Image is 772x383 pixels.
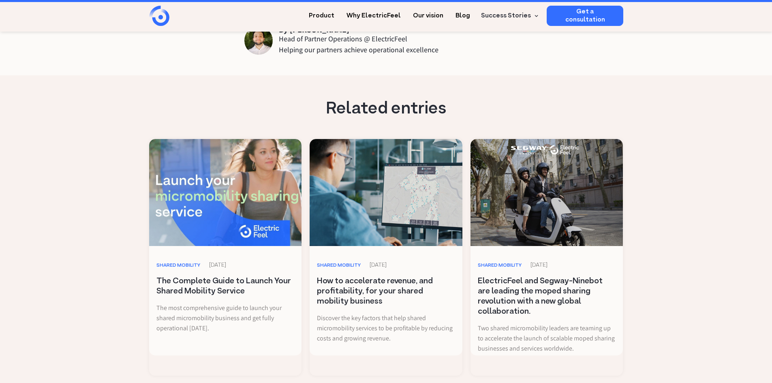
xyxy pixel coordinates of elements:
[317,313,455,343] p: Discover the key factors that help shared micromobility services to be profitable by reducing cos...
[476,6,541,26] div: Success Stories
[719,330,761,372] iframe: Chatbot
[279,33,504,44] div: Head of Partner Operations @ ElectricFeel
[478,276,616,317] h2: ElectricFeel and Segway-Ninebot are leading the moped sharing revolution with a new global collab...
[481,11,531,21] div: Success Stories
[156,262,200,269] a: Shared Mobility
[309,6,334,21] a: Product
[456,6,470,21] a: Blog
[156,276,295,333] a: The Complete Guide to Launch Your Shared Mobility ServiceThe most comprehensive guide to launch y...
[478,276,616,353] a: ElectricFeel and Segway-Ninebot are leading the moped sharing revolution with a new global collab...
[413,6,443,21] a: Our vision
[370,261,387,270] div: [DATE]
[220,100,552,119] h1: Related entries
[346,6,401,21] a: Why ElectricFeel
[317,276,455,343] a: How to accelerate revenue, and profitability, for your shared mobility businessDiscover the key f...
[478,262,522,269] a: Shared Mobility
[156,276,295,297] h2: The Complete Guide to Launch Your Shared Mobility Service
[149,6,214,26] a: home
[209,261,226,270] div: [DATE]
[30,32,70,47] input: Submit
[156,303,295,333] p: The most comprehensive guide to launch your shared micromobility business and get fully operation...
[530,261,547,270] div: [DATE]
[478,323,616,353] p: Two shared micromobility leaders are teaming up to accelerate the launch of scalable moped sharin...
[547,6,623,26] a: Get a consultation
[279,44,504,55] div: Helping our partners achieve operational excellence
[317,262,361,269] a: Shared Mobility
[317,276,455,307] h2: How to accelerate revenue, and profitability, for your shared mobility business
